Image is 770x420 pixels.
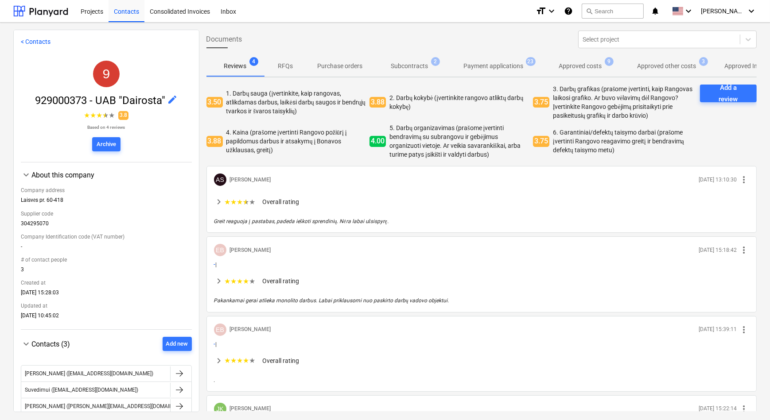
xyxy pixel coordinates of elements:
p: [DATE] 15:22:14 [699,405,737,412]
span: 3.88 [369,97,386,108]
div: Add new [166,339,188,349]
button: Search [582,4,644,19]
span: 3.8 [118,111,128,119]
span: ★ [237,198,243,206]
p: Reviews [224,62,247,71]
button: - [214,260,216,269]
span: AS [216,176,224,183]
span: more_vert [739,174,749,185]
span: ★ [243,356,249,365]
i: Knowledge base [564,6,573,16]
button: Archive [92,137,121,151]
i: keyboard_arrow_down [746,6,757,16]
p: Based on 4 reviews [84,124,128,130]
span: 4 [249,57,258,66]
div: ★★★★★Overall rating [214,197,750,207]
p: Subcontracts [391,62,428,71]
span: ★ [102,110,109,121]
span: JK [216,405,223,412]
div: About this company [21,180,192,322]
div: Company address [21,184,192,197]
div: 304295070 [21,220,192,230]
iframe: Chat Widget [726,378,770,420]
span: ★ [249,356,256,365]
span: 929000373 - UAB "Dairosta" [35,94,167,107]
span: Documents [206,34,242,45]
p: Overall rating [263,277,299,285]
span: 9 [102,66,110,81]
div: 3 [21,266,192,276]
div: Julius Karalius [214,403,226,415]
div: [DATE] 15:28:03 [21,289,192,299]
i: format_size [536,6,546,16]
span: ★ [225,356,231,365]
p: 4. Kaina (prašome įvertinti Rangovo požiūrį į papildomus darbus ir atsakymų į Bonavos užklausas, ... [226,128,366,154]
span: 3.75 [533,136,549,147]
span: 3.50 [206,97,223,108]
p: RFQs [275,62,296,71]
div: - [21,243,192,253]
div: Contacts (3)Add new [21,337,192,351]
div: Alius Skrebutėnas [214,173,226,186]
span: keyboard_arrow_right [214,276,225,286]
span: Contacts (3) [31,340,70,348]
div: Egidijus Bražas [214,244,226,256]
span: more_vert [739,324,749,335]
button: - [214,339,216,348]
span: edit [167,94,178,105]
p: Payment applications [464,62,524,71]
span: [PERSON_NAME] [701,8,745,15]
span: ★ [225,277,231,285]
span: EB [216,247,224,254]
p: 6. Garantiniai/defektų taisymo darbai (prašome įvertinti Rangovo reagavimo greitį ir bendravimą d... [553,128,693,154]
p: | [214,260,750,269]
p: [PERSON_NAME] [230,405,271,412]
span: 3.88 [206,136,223,147]
p: Pakankamai gerai atlieka monolito darbus. Labai priklausomi nuo paskirto darbų vadovo objektui. [214,297,750,304]
span: 3 [699,57,708,66]
span: ★ [225,198,231,206]
p: [DATE] 13:10:30 [699,176,737,184]
span: 9 [605,57,614,66]
span: ★ [84,110,90,121]
div: Company Identification code (VAT number) [21,230,192,243]
p: Approved costs [559,62,602,71]
span: ★ [237,356,243,365]
span: ★ [249,277,256,285]
p: [PERSON_NAME] [230,326,271,333]
span: ★ [249,198,256,206]
i: keyboard_arrow_down [546,6,557,16]
p: [PERSON_NAME] [230,176,271,184]
div: Suvedimui ([EMAIL_ADDRESS][DOMAIN_NAME]) [25,387,138,393]
div: # of contact people [21,253,192,266]
button: Add new [163,337,192,351]
p: Purchase orders [318,62,363,71]
span: keyboard_arrow_down [21,339,31,349]
div: ★★★★★Overall rating [214,355,750,366]
div: ★★★★★Overall rating [214,276,750,286]
p: 5. Darbų organizavimas (prašome įvertinti bendravimą su subrangovu ir gebėjimus organizuoti vieto... [389,123,529,159]
div: Supplier code [21,207,192,220]
span: keyboard_arrow_down [21,170,31,180]
div: [PERSON_NAME] ([PERSON_NAME][EMAIL_ADDRESS][DOMAIN_NAME]) [25,403,194,409]
p: Approved other costs [638,62,696,71]
span: search [586,8,593,15]
p: | [214,339,750,348]
span: - [214,340,216,347]
button: Add a review [700,85,757,102]
p: Greit reaguoja į pastabas, padeda ieškoti sprendinių. Nėra labai užsispyrę. [214,218,750,225]
span: EB [216,326,224,333]
div: Archive [97,139,116,150]
div: [DATE] 10:45:02 [21,312,192,322]
div: About this company [31,171,192,179]
span: keyboard_arrow_right [214,197,225,207]
span: 4.00 [369,136,386,147]
div: Add a review [711,82,746,105]
span: ★ [243,277,249,285]
p: Overall rating [263,356,299,365]
span: - [214,261,216,268]
div: [PERSON_NAME] ([EMAIL_ADDRESS][DOMAIN_NAME]) [25,370,153,377]
span: ★ [90,110,96,121]
span: more_vert [739,245,749,255]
